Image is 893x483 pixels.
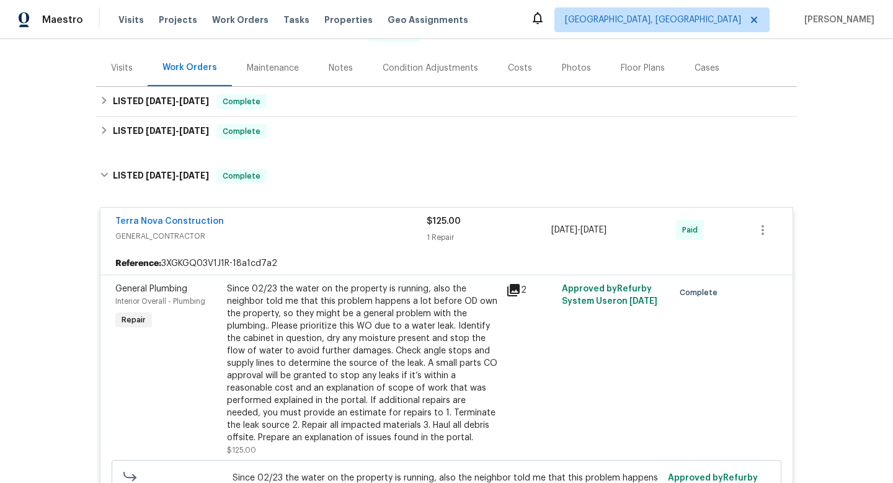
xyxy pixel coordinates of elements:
[383,62,478,74] div: Condition Adjustments
[306,30,332,39] span: [DATE]
[682,224,703,236] span: Paid
[629,297,657,306] span: [DATE]
[388,14,468,26] span: Geo Assignments
[799,14,874,26] span: [PERSON_NAME]
[146,126,209,135] span: -
[218,170,265,182] span: Complete
[324,14,373,26] span: Properties
[695,62,719,74] div: Cases
[115,217,224,226] a: Terra Nova Construction
[212,14,269,26] span: Work Orders
[146,97,175,105] span: [DATE]
[115,257,161,270] b: Reference:
[551,224,606,236] span: -
[427,217,461,226] span: $125.00
[115,298,205,305] span: Interior Overall - Plumbing
[565,14,741,26] span: [GEOGRAPHIC_DATA], [GEOGRAPHIC_DATA]
[306,30,361,39] span: -
[227,283,499,444] div: Since 02/23 the water on the property is running, also the neighbor told me that this problem hap...
[146,97,209,105] span: -
[562,285,657,306] span: Approved by Refurby System User on
[506,283,554,298] div: 2
[218,125,265,138] span: Complete
[247,62,299,74] div: Maintenance
[113,94,209,109] h6: LISTED
[335,30,361,39] span: [DATE]
[562,62,591,74] div: Photos
[146,171,175,180] span: [DATE]
[508,62,532,74] div: Costs
[329,62,353,74] div: Notes
[283,16,309,24] span: Tasks
[278,30,419,39] span: Listed
[162,61,217,74] div: Work Orders
[680,286,722,299] span: Complete
[113,124,209,139] h6: LISTED
[96,87,797,117] div: LISTED [DATE]-[DATE]Complete
[621,62,665,74] div: Floor Plans
[227,446,256,454] span: $125.00
[118,14,144,26] span: Visits
[117,314,151,326] span: Repair
[179,171,209,180] span: [DATE]
[96,117,797,146] div: LISTED [DATE]-[DATE]Complete
[179,126,209,135] span: [DATE]
[179,97,209,105] span: [DATE]
[218,95,265,108] span: Complete
[159,14,197,26] span: Projects
[427,231,551,244] div: 1 Repair
[100,252,793,275] div: 3XGKGQ03V1J1R-18a1cd7a2
[146,126,175,135] span: [DATE]
[115,230,427,242] span: GENERAL_CONTRACTOR
[111,62,133,74] div: Visits
[113,169,209,184] h6: LISTED
[146,171,209,180] span: -
[96,156,797,196] div: LISTED [DATE]-[DATE]Complete
[96,30,122,39] span: [DATE]
[115,285,187,293] span: General Plumbing
[551,226,577,234] span: [DATE]
[42,14,83,26] span: Maestro
[580,226,606,234] span: [DATE]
